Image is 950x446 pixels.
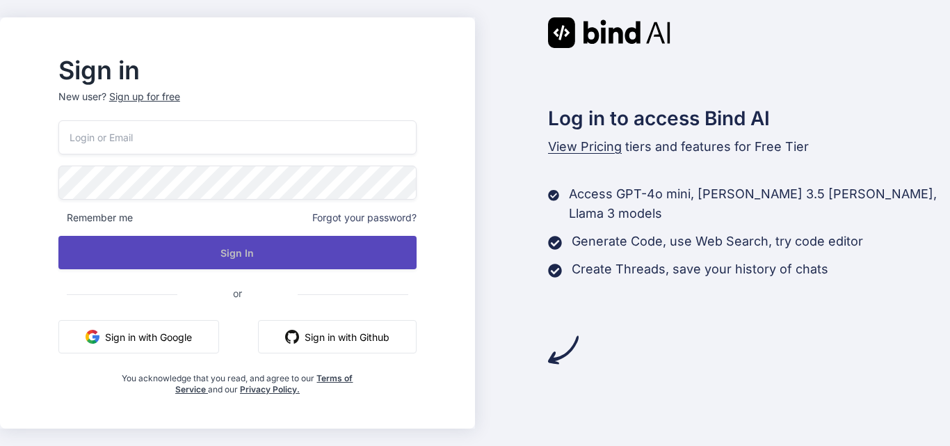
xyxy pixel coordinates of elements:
[58,90,417,120] p: New user?
[240,384,300,395] a: Privacy Policy.
[285,330,299,344] img: github
[548,335,579,365] img: arrow
[118,365,357,395] div: You acknowledge that you read, and agree to our and our
[86,330,99,344] img: google
[58,120,417,154] input: Login or Email
[548,104,950,133] h2: Log in to access Bind AI
[312,211,417,225] span: Forgot your password?
[572,260,828,279] p: Create Threads, save your history of chats
[548,139,622,154] span: View Pricing
[258,320,417,353] button: Sign in with Github
[58,211,133,225] span: Remember me
[58,236,417,269] button: Sign In
[177,276,298,310] span: or
[175,373,353,395] a: Terms of Service
[569,184,950,223] p: Access GPT-4o mini, [PERSON_NAME] 3.5 [PERSON_NAME], Llama 3 models
[548,17,670,48] img: Bind AI logo
[109,90,180,104] div: Sign up for free
[572,232,863,251] p: Generate Code, use Web Search, try code editor
[58,59,417,81] h2: Sign in
[58,320,219,353] button: Sign in with Google
[548,137,950,157] p: tiers and features for Free Tier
